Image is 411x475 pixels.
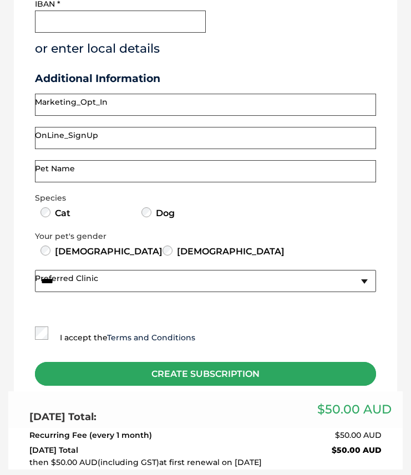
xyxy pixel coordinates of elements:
[277,443,382,455] td: $50.00 AUD
[35,333,195,345] label: I accept the
[54,206,70,221] label: Cat
[29,455,382,470] td: then $50.00 AUD at first renewal on [DATE]
[35,232,376,241] legend: Your pet's gender
[35,362,376,386] div: CREATE SUBSCRIPTION
[155,206,175,221] label: Dog
[31,73,380,85] h3: Additional Information
[176,244,285,259] label: [DEMOGRAPHIC_DATA]
[29,443,277,455] td: [DATE] Total
[277,428,382,443] td: $50.00 AUD
[35,326,48,340] input: I accept theTerms and Conditions
[292,391,403,428] div: $50.00 AUD
[98,457,159,467] span: (including GST)
[29,412,271,423] h2: [DATE] Total:
[29,428,277,443] td: Recurring Fee (every 1 month)
[107,333,195,343] a: Terms and Conditions
[35,193,376,203] legend: Species
[35,41,160,56] a: or enter local details
[54,244,163,259] label: [DEMOGRAPHIC_DATA]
